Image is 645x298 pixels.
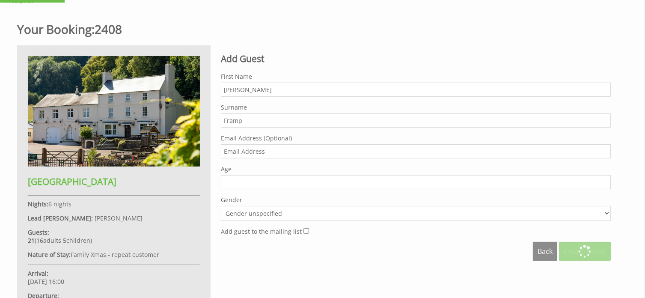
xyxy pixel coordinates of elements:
[221,72,611,80] label: First Name
[28,269,200,286] p: [DATE] 16:00
[221,165,611,173] label: Age
[95,214,143,222] span: [PERSON_NAME]
[28,176,200,188] h2: [GEOGRAPHIC_DATA]
[28,236,35,244] strong: 21
[28,200,48,208] strong: Nights:
[36,236,61,244] span: adult
[221,53,611,65] h2: Add Guest
[17,21,618,37] h1: 2408
[28,250,71,259] strong: Nature of Stay:
[28,214,93,222] strong: Lead [PERSON_NAME]:
[533,242,557,261] a: Back
[28,200,200,208] p: 6 nights
[61,236,90,244] span: child
[221,103,611,111] label: Surname
[28,236,92,244] span: ( )
[221,83,611,97] input: Forename
[221,227,302,235] label: Add guest to the mailing list
[28,228,49,236] strong: Guests:
[80,236,90,244] span: ren
[28,269,48,277] strong: Arrival:
[63,236,66,244] span: 5
[28,160,200,188] a: [GEOGRAPHIC_DATA]
[221,196,611,204] label: Gender
[564,247,606,256] span: Create Guest
[28,250,200,259] p: Family Xmas - repeat customer
[36,236,43,244] span: 16
[221,144,611,158] input: Email Address
[28,56,200,167] img: An image of 'River Wye Lodge'
[221,134,611,142] label: Email Address (Optional)
[17,21,95,37] a: Your Booking:
[58,236,61,244] span: s
[559,242,611,261] button: Create Guest
[221,113,611,128] input: Surname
